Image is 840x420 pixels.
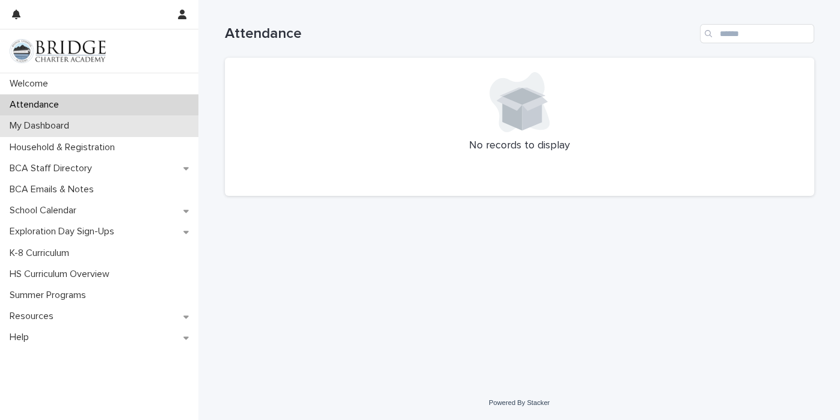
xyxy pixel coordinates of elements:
[700,24,814,43] input: Search
[239,139,800,153] p: No records to display
[5,120,79,132] p: My Dashboard
[5,142,124,153] p: Household & Registration
[5,269,119,280] p: HS Curriculum Overview
[5,99,69,111] p: Attendance
[5,163,102,174] p: BCA Staff Directory
[225,25,695,43] h1: Attendance
[5,226,124,237] p: Exploration Day Sign-Ups
[5,78,58,90] p: Welcome
[5,205,86,216] p: School Calendar
[5,248,79,259] p: K-8 Curriculum
[489,399,550,406] a: Powered By Stacker
[5,311,63,322] p: Resources
[5,184,103,195] p: BCA Emails & Notes
[10,39,106,63] img: V1C1m3IdTEidaUdm9Hs0
[5,332,38,343] p: Help
[5,290,96,301] p: Summer Programs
